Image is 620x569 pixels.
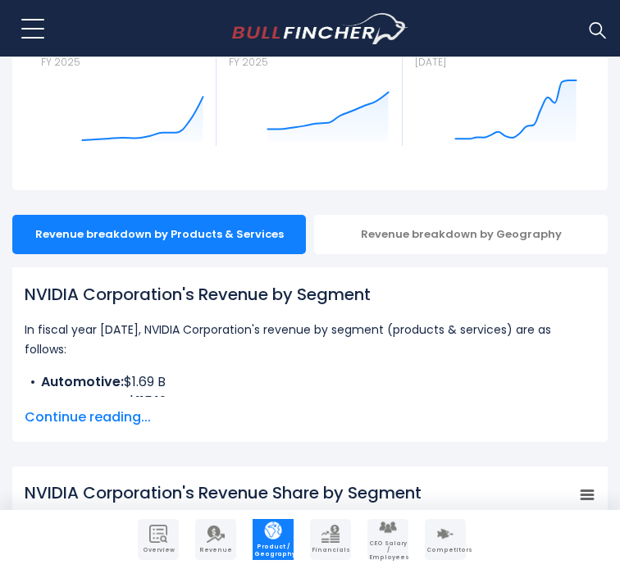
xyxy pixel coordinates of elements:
[25,392,595,412] li: $115.19 B
[254,544,292,558] span: Product / Geography
[232,13,408,44] img: bullfincher logo
[197,547,235,553] span: Revenue
[41,392,128,411] b: Data Center:
[25,320,595,359] p: In fiscal year [DATE], NVIDIA Corporation's revenue by segment (products & services) are as follows:
[425,519,466,560] a: Company Competitors
[139,547,177,553] span: Overview
[369,540,407,561] span: CEO Salary / Employees
[312,547,349,553] span: Financials
[25,372,595,392] li: $1.69 B
[25,282,595,307] h1: NVIDIA Corporation's Revenue by Segment
[195,519,236,560] a: Company Revenue
[426,547,464,553] span: Competitors
[232,13,408,44] a: Go to homepage
[314,215,608,254] div: Revenue breakdown by Geography
[253,519,294,560] a: Company Product/Geography
[229,55,268,69] small: FY 2025
[415,55,446,69] small: [DATE]
[41,372,124,391] b: Automotive:
[12,215,306,254] div: Revenue breakdown by Products & Services
[310,519,351,560] a: Company Financials
[25,407,595,427] span: Continue reading...
[138,519,179,560] a: Company Overview
[25,481,422,504] tspan: NVIDIA Corporation's Revenue Share by Segment
[41,55,80,69] small: FY 2025
[367,519,408,560] a: Company Employees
